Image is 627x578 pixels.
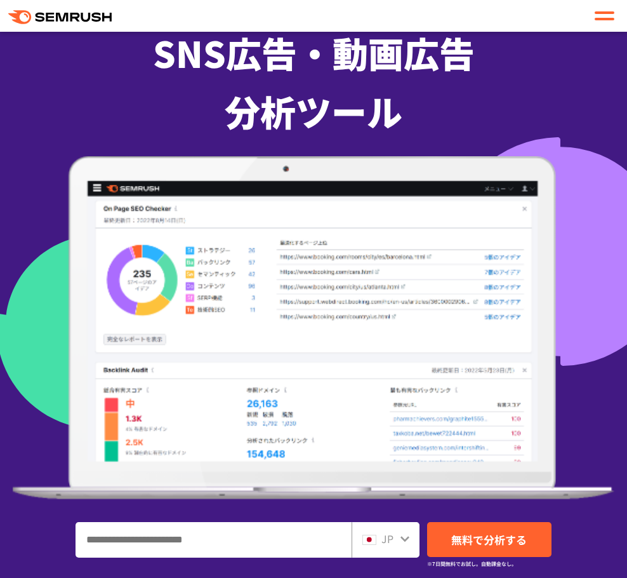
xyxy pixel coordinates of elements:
[451,532,527,548] span: 無料で分析する
[427,522,551,557] a: 無料で分析する
[381,531,393,546] span: JP
[76,523,351,557] input: ドメイン、キーワードまたはURLを入力してください
[427,558,517,570] small: ※7日間無料でお試し。自動課金なし。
